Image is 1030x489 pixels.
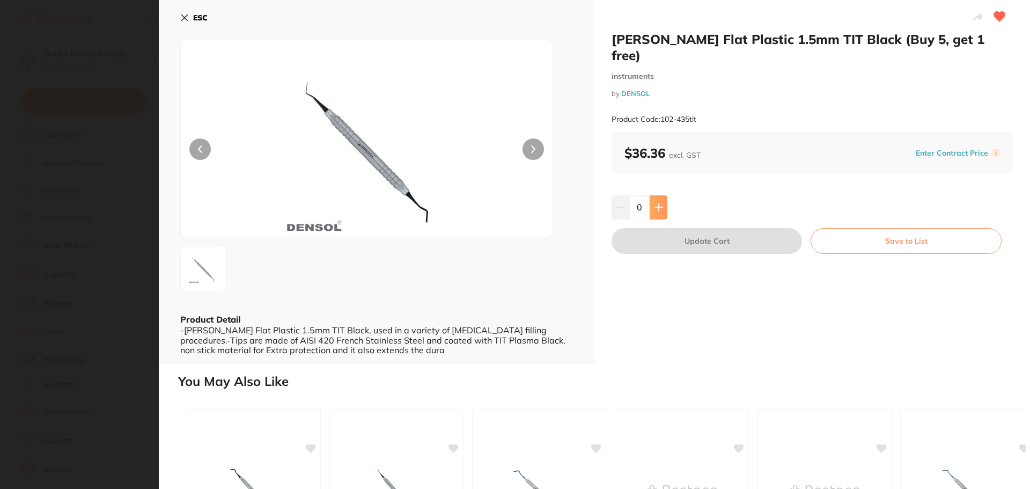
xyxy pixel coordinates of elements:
[669,150,701,160] span: excl. GST
[612,115,696,124] small: Product Code: 102-435tit
[180,325,573,355] div: -[PERSON_NAME] Flat Plastic 1.5mm TIT Black, used in a variety of [MEDICAL_DATA] filling procedur...
[180,314,240,325] b: Product Detail
[193,13,208,23] b: ESC
[612,72,1013,81] small: instruments
[178,374,1026,389] h2: You May Also Like
[180,9,208,27] button: ESC
[612,228,802,254] button: Update Cart
[612,31,1013,63] h2: [PERSON_NAME] Flat Plastic 1.5mm TIT Black (Buy 5, get 1 free)
[913,148,991,158] button: Enter Contract Price
[255,67,479,237] img: LTQzNS5qcGc
[612,90,1013,98] small: by
[184,250,223,288] img: LTQzNS5qcGc
[991,149,1000,157] label: i
[621,89,650,98] a: DENSOL
[811,228,1002,254] button: Save to List
[624,145,701,161] b: $36.36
